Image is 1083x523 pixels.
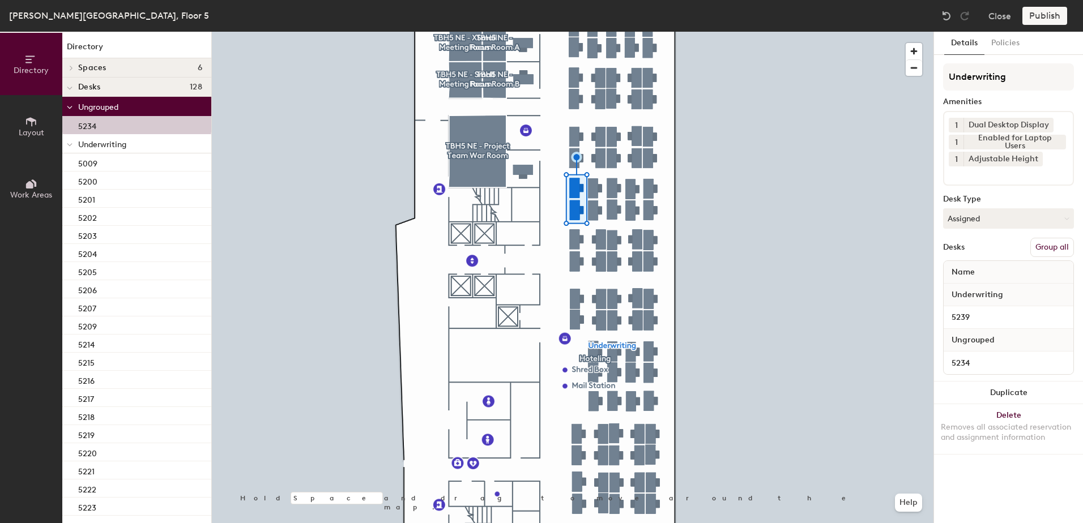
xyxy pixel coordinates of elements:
[78,373,95,386] p: 5216
[1030,238,1074,257] button: Group all
[959,10,970,22] img: Redo
[934,381,1083,404] button: Duplicate
[955,153,958,165] span: 1
[78,174,97,187] p: 5200
[934,404,1083,454] button: DeleteRemoves all associated reservation and assignment information
[943,243,965,252] div: Desks
[78,355,95,368] p: 5215
[190,83,202,92] span: 128
[19,128,44,138] span: Layout
[62,41,211,58] h1: Directory
[944,32,984,55] button: Details
[78,391,94,404] p: 5217
[78,63,106,72] span: Spaces
[78,228,97,241] p: 5203
[946,355,1071,371] input: Unnamed desk
[78,140,126,149] span: Underwriting
[943,208,1074,229] button: Assigned
[943,195,1074,204] div: Desk Type
[78,319,97,332] p: 5209
[963,118,1054,132] div: Dual Desktop Display
[946,330,1000,350] span: Ungrouped
[78,118,96,131] p: 5234
[963,135,1066,149] div: Enabled for Laptop Users
[9,8,209,23] div: [PERSON_NAME][GEOGRAPHIC_DATA], Floor 5
[78,156,97,169] p: 5009
[943,97,1074,106] div: Amenities
[78,427,95,440] p: 5219
[78,210,97,223] p: 5202
[895,494,922,512] button: Help
[78,264,97,277] p: 5205
[78,409,95,422] p: 5218
[78,282,97,295] p: 5206
[949,152,963,166] button: 1
[14,66,49,75] span: Directory
[78,246,97,259] p: 5204
[78,83,100,92] span: Desks
[78,445,97,458] p: 5220
[941,422,1076,443] div: Removes all associated reservation and assignment information
[78,482,96,495] p: 5222
[78,464,95,477] p: 5221
[78,102,118,112] span: Ungrouped
[946,262,980,282] span: Name
[949,135,963,149] button: 1
[941,10,952,22] img: Undo
[78,301,96,314] p: 5207
[949,118,963,132] button: 1
[984,32,1026,55] button: Policies
[78,500,96,513] p: 5223
[946,310,1071,325] input: Unnamed desk
[10,190,52,200] span: Work Areas
[78,192,95,205] p: 5201
[198,63,202,72] span: 6
[78,337,95,350] p: 5214
[946,285,1009,305] span: Underwriting
[955,119,958,131] span: 1
[988,7,1011,25] button: Close
[955,136,958,148] span: 1
[963,152,1043,166] div: Adjustable Height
